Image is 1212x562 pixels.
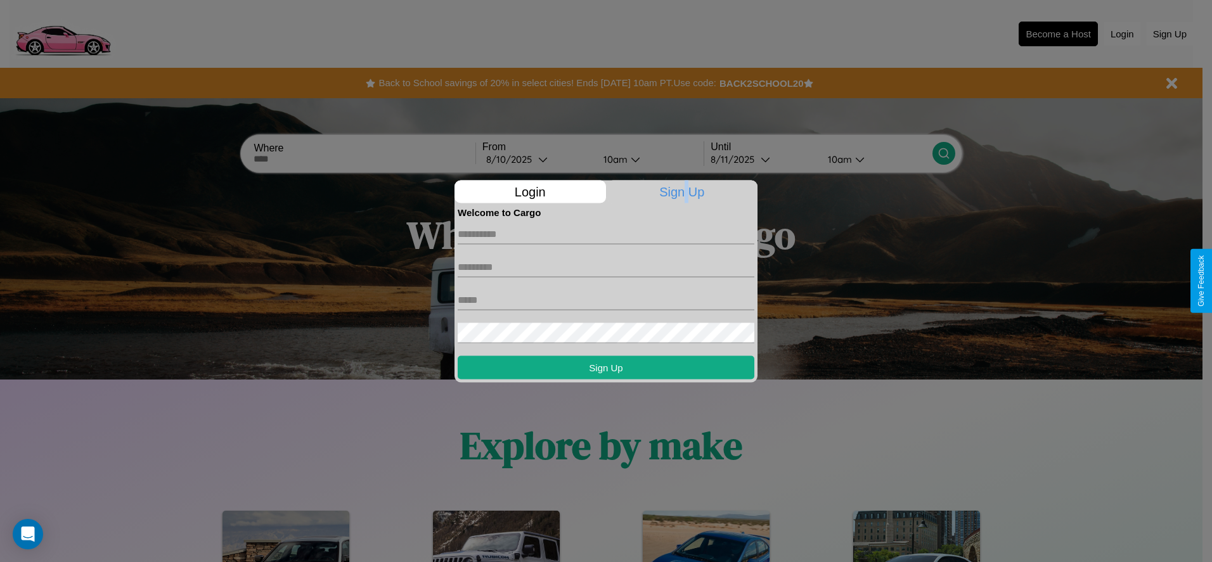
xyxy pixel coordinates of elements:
[458,207,754,217] h4: Welcome to Cargo
[1197,255,1206,307] div: Give Feedback
[458,355,754,379] button: Sign Up
[607,180,758,203] p: Sign Up
[13,519,43,549] div: Open Intercom Messenger
[454,180,606,203] p: Login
